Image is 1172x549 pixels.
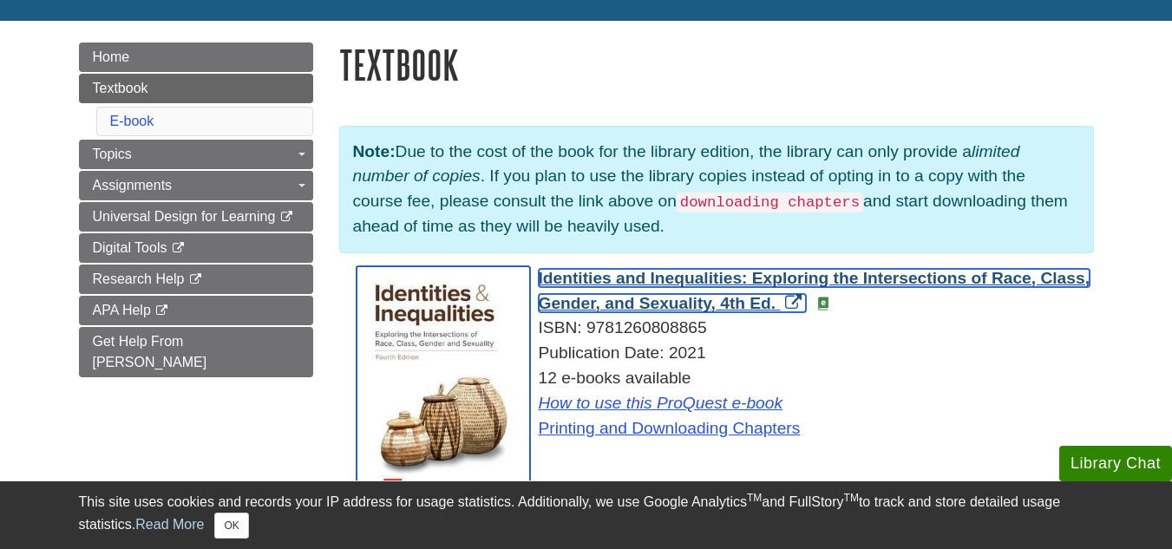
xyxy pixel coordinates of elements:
[79,265,313,294] a: Research Help
[93,334,207,369] span: Get Help From [PERSON_NAME]
[79,42,313,377] div: Guide Page Menu
[93,81,148,95] span: Textbook
[79,42,313,72] a: Home
[1059,446,1172,481] button: Library Chat
[188,274,203,285] i: This link opens in a new window
[79,233,313,263] a: Digital Tools
[339,42,1094,87] h1: Textbook
[357,266,530,515] img: Cover Art
[539,419,801,437] a: Printing and Downloading Chapters
[339,126,1094,253] p: Due to the cost of the book for the library edition, the library can only provide a . If you plan...
[79,327,313,377] a: Get Help From [PERSON_NAME]
[93,271,185,286] span: Research Help
[154,305,169,317] i: This link opens in a new window
[279,212,294,223] i: This link opens in a new window
[357,366,1094,441] div: 12 e-books available
[93,49,130,64] span: Home
[79,296,313,325] a: APA Help
[79,171,313,200] a: Assignments
[357,341,1094,366] div: Publication Date: 2021
[677,193,863,212] code: downloading chapters
[844,492,859,504] sup: TM
[79,492,1094,539] div: This site uses cookies and records your IP address for usage statistics. Additionally, we use Goo...
[357,316,1094,341] div: ISBN: 9781260808865
[816,297,830,310] img: e-Book
[110,114,154,128] a: E-book
[539,394,783,412] a: How to use this ProQuest e-book
[79,74,313,103] a: Textbook
[171,243,186,254] i: This link opens in a new window
[539,269,1090,312] a: Link opens in new window
[93,209,276,224] span: Universal Design for Learning
[93,178,173,193] span: Assignments
[79,140,313,169] a: Topics
[214,513,248,539] button: Close
[79,202,313,232] a: Universal Design for Learning
[93,147,132,161] span: Topics
[135,517,204,532] a: Read More
[93,303,151,317] span: APA Help
[747,492,762,504] sup: TM
[93,240,167,255] span: Digital Tools
[539,269,1090,312] span: Identities and Inequalities: Exploring the Intersections of Race, Class, Gender, and Sexuality, 4...
[353,142,396,160] strong: Note:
